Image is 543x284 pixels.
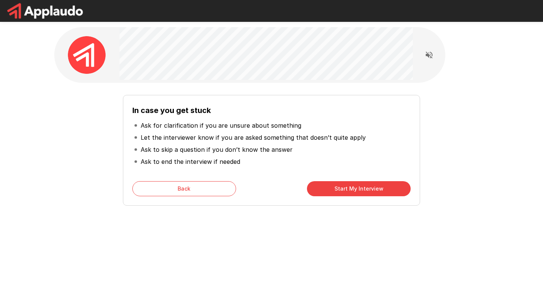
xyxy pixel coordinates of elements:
[132,181,236,196] button: Back
[307,181,411,196] button: Start My Interview
[141,121,301,130] p: Ask for clarification if you are unsure about something
[68,36,106,74] img: applaudo_avatar.png
[422,47,437,63] button: Read questions aloud
[141,133,366,142] p: Let the interviewer know if you are asked something that doesn’t quite apply
[132,106,211,115] b: In case you get stuck
[141,145,293,154] p: Ask to skip a question if you don’t know the answer
[141,157,240,166] p: Ask to end the interview if needed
